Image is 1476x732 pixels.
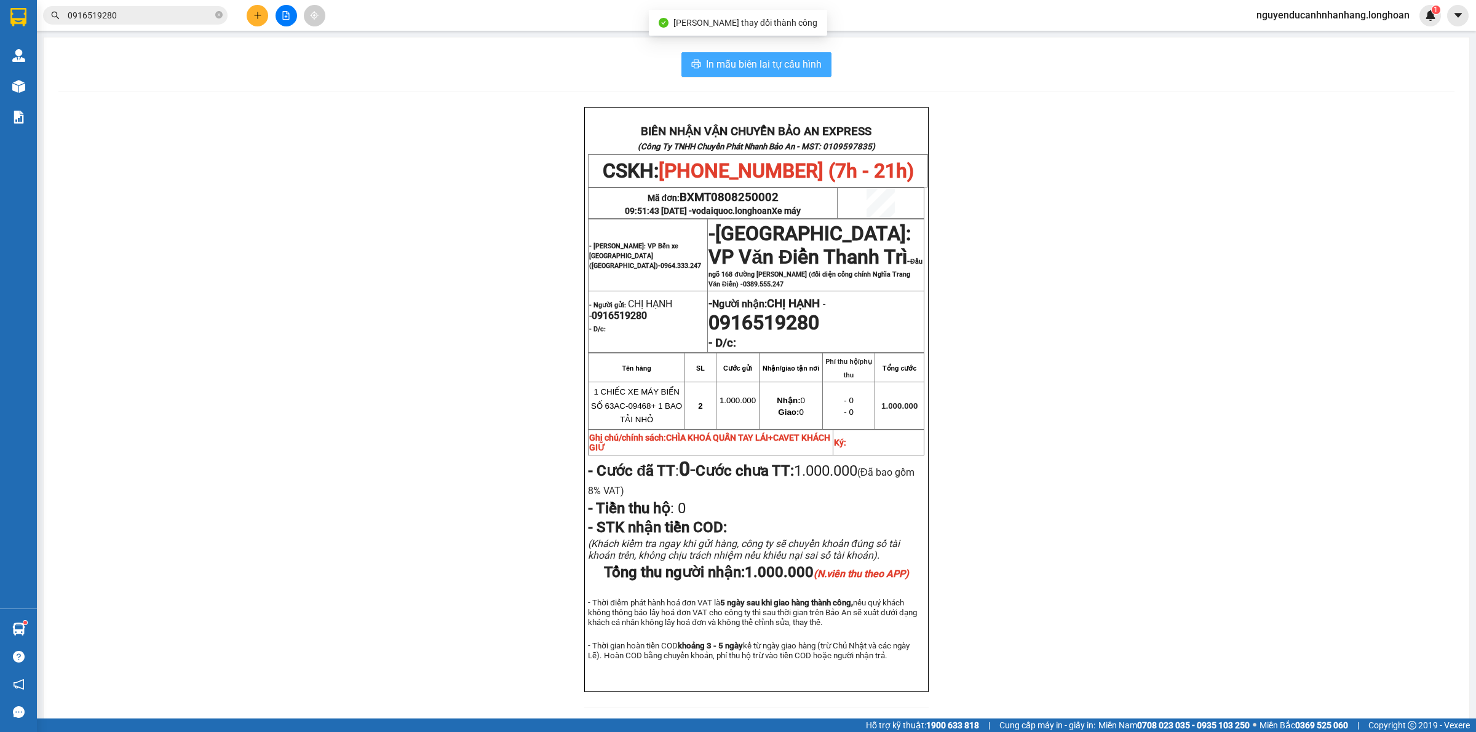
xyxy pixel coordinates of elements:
em: (N.viên thu theo APP) [814,568,909,580]
span: nguyenducanhnhanhang.longhoan [1247,7,1419,23]
strong: SL [696,364,705,372]
span: copyright [1408,721,1416,730]
span: Người nhận: [712,298,820,310]
span: 0389.555.247 [743,280,784,288]
img: warehouse-icon [12,623,25,636]
span: | [1357,718,1359,732]
span: - Thời điểm phát hành hoá đơn VAT là nếu quý khách không thông báo lấy hoá đơn VAT cho công ty th... [588,598,916,627]
span: - [820,298,825,310]
span: Hỗ trợ kỹ thuật: [866,718,979,732]
strong: Cước chưa TT: [696,462,794,479]
span: 0 [674,500,686,517]
span: Đầu ngõ 168 đường [PERSON_NAME] (đối diện cổng chính Nghĩa Trang Văn Điển) - [708,258,922,288]
strong: 1900 633 818 [926,720,979,730]
span: file-add [282,11,290,20]
span: : [588,462,696,479]
strong: - Người gửi: [589,301,626,309]
span: CHỊ HẠNH - [589,298,672,321]
span: 0916519280 [708,311,819,334]
strong: Tên hàng [622,364,651,372]
span: (Khách kiểm tra ngay khi gửi hàng, công ty sẽ chuyển khoản đúng số tài khoản trên, không chịu trá... [588,538,900,561]
span: [PERSON_NAME] thay đổi thành công [673,18,817,28]
span: - STK nhận tiền COD: [588,519,727,536]
span: 09:51:43 [DATE] - [625,206,801,216]
strong: - Tiền thu hộ [588,500,670,517]
strong: BIÊN NHẬN VẬN CHUYỂN BẢO AN EXPRESS [641,125,871,138]
span: 1.000.000 [881,401,918,411]
span: Mã đơn: [648,193,779,203]
span: printer [691,59,701,71]
button: caret-down [1447,5,1469,26]
span: : [588,500,686,517]
span: Cung cấp máy in - giấy in: [999,718,1095,732]
span: caret-down [1453,10,1464,21]
span: search [51,11,60,20]
strong: 0369 525 060 [1295,720,1348,730]
span: 0916519280 [592,310,647,321]
strong: - D/c: [708,336,736,350]
span: Miền Bắc [1260,718,1348,732]
strong: Ghi chú/chính sách: [589,433,830,452]
button: file-add [276,5,297,26]
strong: - Cước đã TT [588,462,675,479]
sup: 1 [1432,6,1440,14]
span: 1 [1434,6,1438,14]
strong: BIÊN NHẬN VẬN CHUYỂN BẢO AN EXPRESS [28,18,259,31]
span: CSKH: [12,48,279,95]
button: aim [304,5,325,26]
strong: 0 [679,457,690,481]
span: [PHONE_NUMBER] (7h - 21h) [659,159,914,183]
strong: 0708 023 035 - 0935 103 250 [1137,720,1250,730]
span: CHỊ HẠNH [767,297,820,310]
sup: 1 [23,621,27,624]
strong: - D/c: [589,325,606,333]
span: 1 CHIẾC XE MÁY BIỂN SỐ 63AC-09468+ 1 BAO TẢI NHỎ [591,387,682,425]
span: Tổng thu người nhận: [604,564,909,581]
span: In mẫu biên lai tự cấu hình [706,57,822,72]
span: plus [253,11,262,20]
input: Tìm tên, số ĐT hoặc mã đơn [68,9,213,22]
span: - [708,233,922,288]
img: icon-new-feature [1425,10,1436,21]
span: close-circle [215,11,223,18]
span: 2 [698,401,702,411]
span: question-circle [13,651,25,663]
span: - Thời gian hoàn tiền COD kể từ ngày giao hàng (trừ Chủ Nhật và các ngày Lễ). Hoàn COD bằng chuyể... [588,641,910,660]
span: message [13,706,25,718]
strong: Cước gửi [723,364,752,372]
span: ⚪️ [1253,723,1256,728]
span: Xe máy [772,206,801,216]
img: solution-icon [12,111,25,124]
button: plus [247,5,268,26]
span: - 0 [844,396,854,405]
span: aim [310,11,319,20]
span: 1.000.000 [745,564,909,581]
strong: khoảng 3 - 5 ngày [678,641,743,650]
strong: Nhận/giao tận nơi [763,364,819,372]
span: [PHONE_NUMBER] (7h - 21h) [68,48,279,95]
span: 0964.333.247 [661,262,701,270]
strong: Ký: [834,438,846,447]
span: - [679,457,696,481]
img: warehouse-icon [12,80,25,93]
span: notification [13,679,25,690]
span: - [PERSON_NAME]: VP Bến xe [GEOGRAPHIC_DATA] ([GEOGRAPHIC_DATA])- [589,242,701,270]
strong: Giao: [778,407,799,417]
span: close-circle [215,10,223,22]
span: BXMT0808250002 [680,191,779,204]
span: 0 [777,396,805,405]
span: check-circle [659,18,669,28]
span: vodaiquoc.longhoan [692,206,801,216]
span: | [988,718,990,732]
span: Miền Nam [1098,718,1250,732]
span: 0 [778,407,803,417]
span: [GEOGRAPHIC_DATA]: VP Văn Điển Thanh Trì [708,222,911,269]
strong: 5 ngày sau khi giao hàng thành công, [720,598,853,607]
img: logo-vxr [10,8,26,26]
span: - [708,222,715,245]
span: CHÌA KHOÁ QUẤN TAY LÁI+CAVET KHÁCH GIỮ [589,433,830,452]
strong: (Công Ty TNHH Chuyển Phát Nhanh Bảo An - MST: 0109597835) [638,142,875,151]
span: CSKH: [603,159,914,183]
button: printerIn mẫu biên lai tự cấu hình [681,52,831,77]
span: - 0 [844,407,854,417]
